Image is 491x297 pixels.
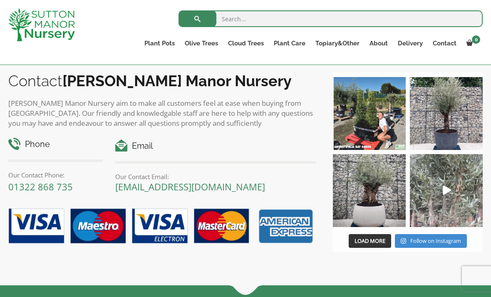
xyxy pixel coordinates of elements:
a: 0 [461,37,483,49]
a: Olive Trees [180,37,223,49]
span: Follow on Instagram [410,237,461,245]
a: Contact [428,37,461,49]
button: Load More [349,234,391,248]
img: logo [8,8,75,41]
a: Topiary&Other [310,37,365,49]
h2: Contact [8,72,316,90]
a: [EMAIL_ADDRESS][DOMAIN_NAME] [115,180,265,193]
img: New arrivals Monday morning of beautiful olive trees 🤩🤩 The weather is beautiful this summer, gre... [410,154,483,227]
b: [PERSON_NAME] Manor Nursery [62,72,292,90]
img: Check out this beauty we potted at our nursery today ❤️‍🔥 A huge, ancient gnarled Olive tree plan... [333,154,406,227]
a: Cloud Trees [223,37,269,49]
span: 0 [472,35,480,44]
a: Plant Care [269,37,310,49]
img: Our elegant & picturesque Angustifolia Cones are an exquisite addition to your Bay Tree collectio... [333,77,406,150]
a: 01322 868 735 [8,180,73,193]
p: Our Contact Email: [115,172,316,182]
a: Plant Pots [139,37,180,49]
p: [PERSON_NAME] Manor Nursery aim to make all customers feel at ease when buying from [GEOGRAPHIC_D... [8,98,316,128]
p: Our Contact Phone: [8,170,103,180]
svg: Play [443,185,451,195]
img: payment-options.png [2,204,316,250]
h4: Email [115,140,316,152]
a: Play [410,154,483,227]
a: Instagram Follow on Instagram [395,234,467,248]
span: Load More [355,237,385,245]
h4: Phone [8,138,103,151]
svg: Instagram [401,238,406,244]
a: Delivery [393,37,428,49]
img: A beautiful multi-stem Spanish Olive tree potted in our luxurious fibre clay pots 😍😍 [410,77,483,150]
a: About [365,37,393,49]
input: Search... [179,10,483,27]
